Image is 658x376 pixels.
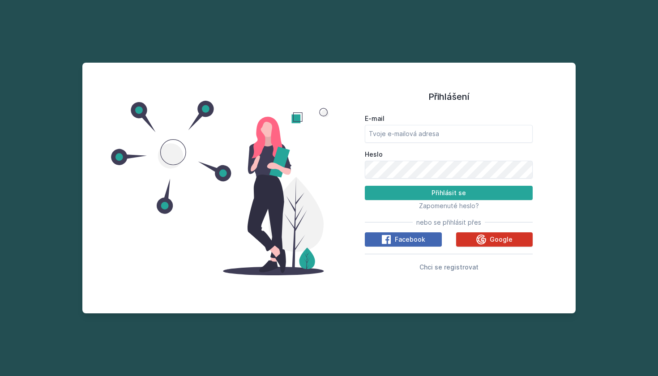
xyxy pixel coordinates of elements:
span: Zapomenuté heslo? [419,202,479,209]
span: nebo se přihlásit přes [416,218,481,227]
button: Google [456,232,533,247]
h1: Přihlášení [365,90,533,103]
span: Facebook [395,235,425,244]
button: Facebook [365,232,442,247]
span: Google [490,235,513,244]
span: Chci se registrovat [419,263,479,271]
label: E-mail [365,114,533,123]
button: Chci se registrovat [419,261,479,272]
input: Tvoje e-mailová adresa [365,125,533,143]
button: Přihlásit se [365,186,533,200]
label: Heslo [365,150,533,159]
